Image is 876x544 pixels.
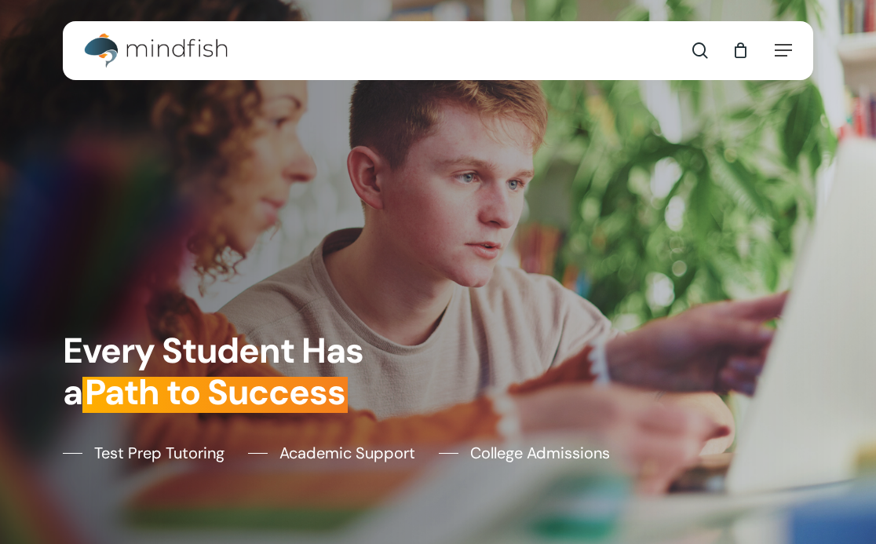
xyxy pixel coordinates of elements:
a: Navigation Menu [775,42,792,58]
a: College Admissions [439,441,610,465]
span: Test Prep Tutoring [94,441,224,465]
span: College Admissions [470,441,610,465]
em: Path to Success [82,370,348,415]
a: Cart [732,42,749,59]
h1: Every Student Has a [63,330,430,414]
a: Test Prep Tutoring [63,441,224,465]
a: Academic Support [248,441,415,465]
span: Academic Support [279,441,415,465]
header: Main Menu [63,21,813,80]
